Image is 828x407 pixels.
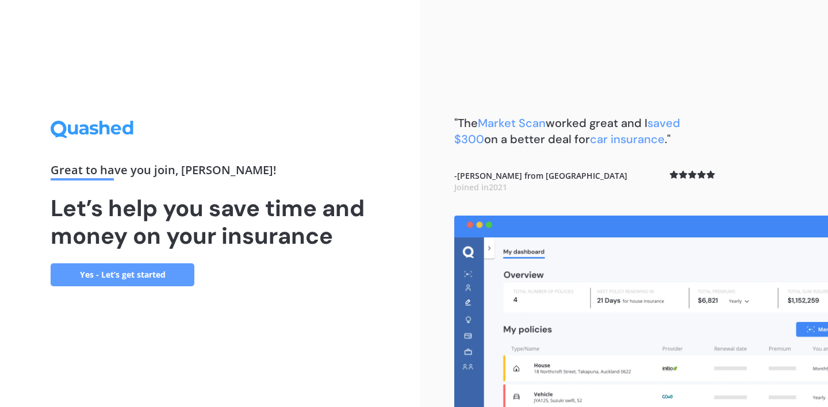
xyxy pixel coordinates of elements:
[590,132,665,147] span: car insurance
[454,116,680,147] b: "The worked great and I on a better deal for ."
[454,170,627,193] b: - [PERSON_NAME] from [GEOGRAPHIC_DATA]
[454,216,828,407] img: dashboard.webp
[478,116,546,130] span: Market Scan
[454,116,680,147] span: saved $300
[454,182,507,193] span: Joined in 2021
[51,164,369,181] div: Great to have you join , [PERSON_NAME] !
[51,263,194,286] a: Yes - Let’s get started
[51,194,369,249] h1: Let’s help you save time and money on your insurance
